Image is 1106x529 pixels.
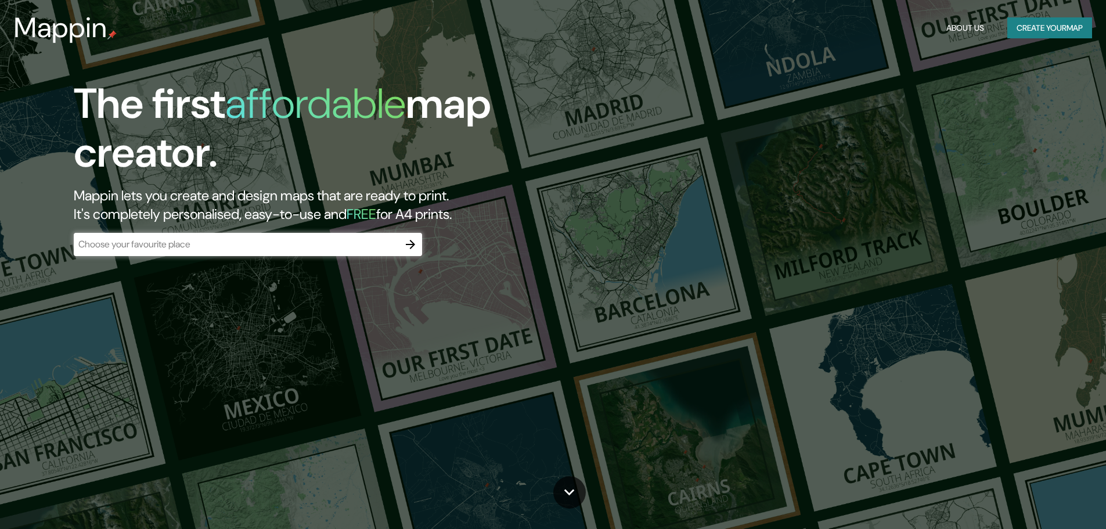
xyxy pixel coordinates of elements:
[107,30,117,39] img: mappin-pin
[225,77,406,131] h1: affordable
[1007,17,1092,39] button: Create yourmap
[74,80,627,186] h1: The first map creator.
[14,12,107,44] h3: Mappin
[74,186,627,224] h2: Mappin lets you create and design maps that are ready to print. It's completely personalised, eas...
[74,237,399,251] input: Choose your favourite place
[942,17,989,39] button: About Us
[347,205,376,223] h5: FREE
